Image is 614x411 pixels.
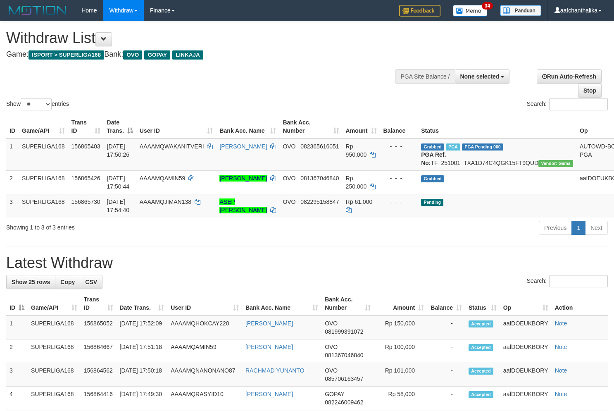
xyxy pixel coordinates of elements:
[527,275,608,287] label: Search:
[455,69,510,84] button: None selected
[374,339,428,363] td: Rp 100,000
[71,143,100,150] span: 156865403
[283,143,295,150] span: OVO
[68,115,104,139] th: Trans ID: activate to sort column ascending
[555,344,567,350] a: Note
[552,292,608,315] th: Action
[117,339,168,363] td: [DATE] 17:51:18
[427,315,465,339] td: -
[21,98,52,110] select: Showentries
[395,69,455,84] div: PGA Site Balance /
[6,115,19,139] th: ID
[421,199,443,206] span: Pending
[343,115,380,139] th: Amount: activate to sort column ascending
[539,221,572,235] a: Previous
[60,279,75,285] span: Copy
[6,220,250,232] div: Showing 1 to 3 of 3 entries
[81,387,117,410] td: 156864416
[71,198,100,205] span: 156865730
[6,98,69,110] label: Show entries
[527,98,608,110] label: Search:
[81,363,117,387] td: 156864562
[585,221,608,235] a: Next
[117,315,168,339] td: [DATE] 17:52:09
[555,320,567,327] a: Note
[28,292,81,315] th: Game/API: activate to sort column ascending
[6,50,401,59] h4: Game: Bank:
[6,315,28,339] td: 1
[374,363,428,387] td: Rp 101,000
[538,160,573,167] span: Vendor URL: https://trx31.1velocity.biz
[219,143,267,150] a: [PERSON_NAME]
[321,292,374,315] th: Bank Acc. Number: activate to sort column ascending
[245,391,293,397] a: [PERSON_NAME]
[346,198,373,205] span: Rp 61.000
[71,175,100,182] span: 156865426
[283,198,295,205] span: OVO
[6,292,28,315] th: ID: activate to sort column descending
[500,387,552,410] td: aafDOEUKBORY
[283,175,295,182] span: OVO
[325,367,338,374] span: OVO
[28,315,81,339] td: SUPERLIGA168
[19,115,68,139] th: Game/API: activate to sort column ascending
[500,292,552,315] th: Op: activate to sort column ascending
[6,363,28,387] td: 3
[28,387,81,410] td: SUPERLIGA168
[325,344,338,350] span: OVO
[555,391,567,397] a: Note
[107,143,130,158] span: [DATE] 17:50:26
[19,194,68,217] td: SUPERLIGA168
[421,143,444,151] span: Grabbed
[167,292,242,315] th: User ID: activate to sort column ascending
[374,387,428,410] td: Rp 58,000
[465,292,500,315] th: Status: activate to sort column ascending
[144,50,170,60] span: GOPAY
[140,198,191,205] span: AAAAMQJIMAN138
[6,139,19,171] td: 1
[6,4,69,17] img: MOTION_logo.png
[446,143,460,151] span: Marked by aafchhiseyha
[81,292,117,315] th: Trans ID: activate to sort column ascending
[374,292,428,315] th: Amount: activate to sort column ascending
[12,279,50,285] span: Show 25 rows
[19,139,68,171] td: SUPERLIGA168
[219,175,267,182] a: [PERSON_NAME]
[325,352,363,358] span: Copy 081367046840 to clipboard
[245,344,293,350] a: [PERSON_NAME]
[167,315,242,339] td: AAAAMQHOKCAY220
[6,339,28,363] td: 2
[555,367,567,374] a: Note
[140,143,204,150] span: AAAAMQWAKANITVERI
[29,50,104,60] span: ISPORT > SUPERLIGA168
[500,339,552,363] td: aafDOEUKBORY
[81,315,117,339] td: 156865052
[346,175,367,190] span: Rp 250.000
[421,151,446,166] b: PGA Ref. No:
[242,292,321,315] th: Bank Acc. Name: activate to sort column ascending
[104,115,136,139] th: Date Trans.: activate to sort column descending
[469,368,493,375] span: Accepted
[460,73,500,80] span: None selected
[19,170,68,194] td: SUPERLIGA168
[117,292,168,315] th: Date Trans.: activate to sort column ascending
[6,170,19,194] td: 2
[140,175,185,182] span: AAAAMQAMIN59
[374,315,428,339] td: Rp 150,000
[172,50,203,60] span: LINKAJA
[6,387,28,410] td: 4
[571,221,585,235] a: 1
[418,139,576,171] td: TF_251001_TXA1D74C4QGK15FT9QUD
[325,391,344,397] span: GOPAY
[245,367,305,374] a: RACHMAD YUNANTO
[107,198,130,213] span: [DATE] 17:54:40
[55,275,80,289] a: Copy
[279,115,342,139] th: Bank Acc. Number: activate to sort column ascending
[300,143,339,150] span: Copy 082365616051 to clipboard
[6,255,608,271] h1: Latest Withdraw
[325,399,363,406] span: Copy 082246009462 to clipboard
[469,320,493,327] span: Accepted
[6,194,19,217] td: 3
[245,320,293,327] a: [PERSON_NAME]
[85,279,97,285] span: CSV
